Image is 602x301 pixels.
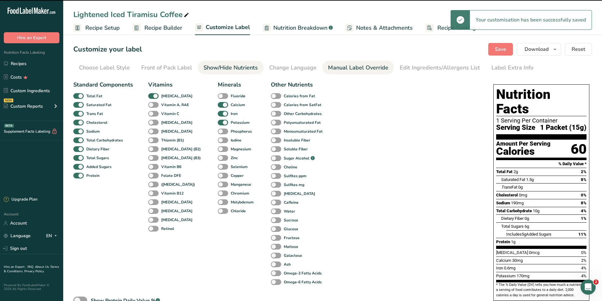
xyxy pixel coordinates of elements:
span: 0% [581,250,587,255]
a: Customize Label [195,20,250,35]
span: 0.6mg [504,266,515,270]
div: Vitamins [148,81,203,89]
b: Water [284,208,295,214]
div: Choose Label Style [79,63,130,72]
span: Sodium [496,201,510,205]
b: Protein [86,173,100,178]
b: Maltose [284,244,298,250]
b: Trans Fat [86,111,103,117]
span: 170mg [517,274,529,278]
div: Show/Hide Nutrients [204,63,258,72]
div: BETA [4,124,14,128]
span: Protein [496,239,510,244]
b: [MEDICAL_DATA] (B2) [161,146,201,152]
span: 0mcg [529,250,539,255]
h1: Nutrition Facts [496,87,587,116]
span: Saturated Fat [501,177,525,182]
b: Iron [231,111,238,117]
a: Hire an Expert . [4,265,26,269]
b: Chromium [231,190,249,196]
div: Other Nutrients [271,81,325,89]
b: Choline [284,164,297,170]
div: Calories [496,147,550,156]
a: Recipe Setup [73,21,120,35]
b: Cholesterol [86,120,107,125]
div: Edit Ingredients/Allergens List [400,63,480,72]
b: Potassium [231,120,250,125]
b: [MEDICAL_DATA] [161,93,192,99]
span: Total Sugars [501,224,524,229]
div: 1 Serving Per Container [496,117,587,124]
div: 60 [571,141,587,158]
b: Thiamin (B1) [161,137,184,143]
b: [MEDICAL_DATA] [284,191,315,196]
span: Recipe Builder [144,24,182,32]
span: 1 Packet (15g) [540,124,587,132]
b: Folate DFE [161,173,181,178]
b: Total Fat [86,93,102,99]
button: Reset [565,43,592,56]
b: Molybdenum [231,199,254,205]
button: Save [488,43,513,56]
span: 0g [518,185,523,190]
b: Ash [284,262,291,267]
b: [MEDICAL_DATA] [161,217,192,223]
b: Zinc [231,155,238,161]
button: Download [517,43,561,56]
div: Manual Label Override [328,63,388,72]
b: [MEDICAL_DATA] (B3) [161,155,201,161]
b: Total Carbohydrates [86,137,123,143]
b: Added Sugars [86,164,112,170]
div: Upgrade Plan [4,196,37,203]
div: Front of Pack Label [141,63,192,72]
b: Selenium [231,164,248,170]
span: 11% [578,232,587,237]
span: 4% [581,208,587,213]
span: Recipe Costing [437,24,476,32]
b: Chloride [231,208,246,214]
span: Nutrition Breakdown [273,24,327,32]
b: [MEDICAL_DATA] [161,129,192,134]
span: 0mg [519,193,527,197]
span: 0% [581,193,587,197]
b: Vitamin A, RAE [161,102,189,108]
b: Vitamin B12 [161,190,184,196]
b: [MEDICAL_DATA] [161,208,192,214]
b: Copper [231,173,244,178]
span: Dietary Fiber [501,216,524,221]
span: 1g [511,239,515,244]
span: 4% [581,274,587,278]
span: 2 [593,280,599,285]
b: Saturated Fat [86,102,112,108]
div: Standard Components [73,81,133,89]
i: Trans [501,185,512,190]
span: Includes Added Sugars [506,232,551,237]
div: Powered By FoodLabelMaker © 2025 All Rights Reserved [4,283,59,291]
b: Total Sugars [86,155,109,161]
span: Reset [572,45,585,53]
a: Privacy Policy [24,269,44,274]
span: Cholesterol [496,193,518,197]
span: 6g [525,224,529,229]
span: Total Fat [496,169,513,174]
span: 8% [581,201,587,205]
div: Change Language [269,63,317,72]
a: Nutrition Breakdown [263,21,333,35]
b: Polyunsaturated Fat [284,120,321,125]
span: 2% [581,169,587,174]
div: EN [46,232,59,240]
b: Manganese [231,182,251,187]
span: Save [495,45,506,53]
div: NEW [4,99,13,102]
b: Vitamin C [161,111,179,117]
span: 5g [522,232,526,237]
a: FAQ . [27,265,35,269]
button: Hire an Expert [4,32,59,43]
b: Caffeine [284,200,299,205]
span: Notes & Attachments [356,24,413,32]
a: Terms & Conditions . [4,265,59,274]
b: Soluble Fiber [284,146,308,152]
b: ([MEDICAL_DATA]) [161,182,195,187]
div: Amount Per Serving [496,141,550,147]
span: 0g [525,216,529,221]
